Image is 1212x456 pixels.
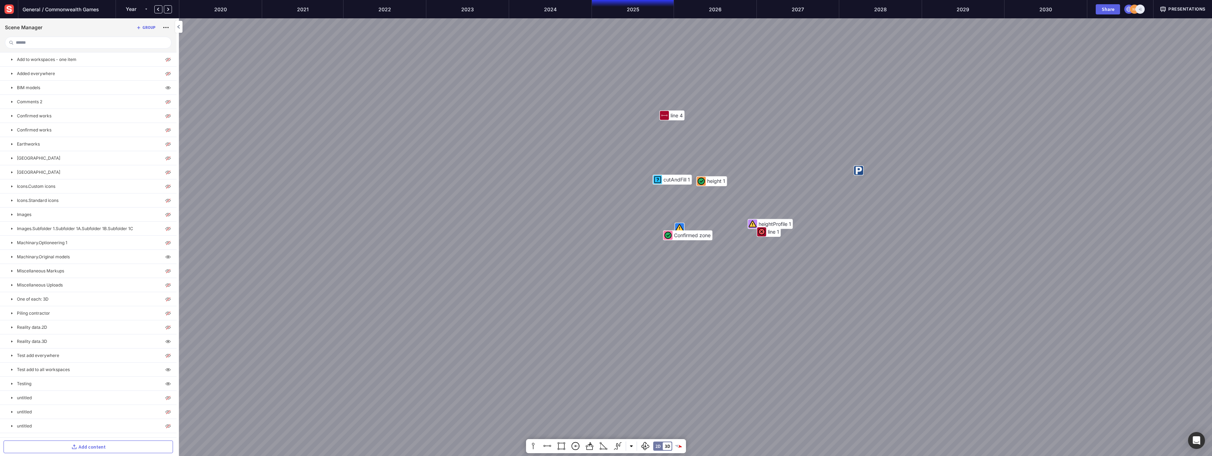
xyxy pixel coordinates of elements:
div: 2D [655,444,661,449]
button: Group [135,23,157,32]
img: visibility-off.svg [164,267,172,275]
div: Add content [79,444,106,449]
p: Reality data.3D [17,338,47,345]
div: Group [142,26,155,30]
img: visibility-on.svg [164,365,172,374]
div: Open Intercom Messenger [1188,432,1205,449]
p: One of each: 3D [17,296,49,302]
img: visibility-off.svg [164,323,172,332]
div: Share [1099,7,1117,12]
span: Presentations [1168,6,1206,12]
p: Images [17,211,31,218]
img: visibility-on.svg [164,253,172,261]
span: line 4 [670,112,683,118]
img: markup-icon-hazard.svg [748,220,757,229]
span: heightProfile 1 [759,221,791,227]
img: presentation.svg [1160,6,1166,12]
img: visibility-off.svg [164,281,172,289]
p: untitled [17,395,32,401]
img: visibility-off.svg [164,422,172,430]
p: Machinary.Original models [17,254,70,260]
img: markup-icon-problem.svg [757,227,766,236]
button: Share [1096,4,1120,14]
p: Confirmed works [17,127,51,133]
img: visibility-off.svg [164,140,172,148]
div: +1 [1136,5,1145,14]
img: fP0QlYcBOSYUtpalMBX3wOVAKEJLw8b1wAAAABJRU5ErkJggg== [854,166,863,175]
div: 3D [665,444,670,449]
p: Reality data.2D [17,324,47,331]
span: Confirmed zone [674,232,711,238]
p: Images.Subfolder 1.Subfolder 1A.Subfolder 1B.Subfolder 1C [17,226,133,232]
p: Test add everywhere [17,352,59,359]
img: visibility-off.svg [164,351,172,360]
span: cutAndFill 1 [663,177,690,183]
img: markup-icon-hazard.svg [675,223,684,232]
span: line 1 [768,229,779,235]
h1: Scene Manager [5,25,43,31]
img: visibility-off.svg [164,126,172,134]
img: visibility-on.svg [164,337,172,346]
img: visibility-off.svg [164,309,172,318]
p: Earthworks [17,141,40,147]
p: [GEOGRAPHIC_DATA] [17,155,60,161]
p: Confirmed works [17,113,51,119]
img: visibility-off.svg [164,196,172,205]
p: Icons.Custom icons [17,183,55,190]
span: Year [126,6,136,12]
img: visibility-off.svg [164,69,172,78]
p: Machinary.Optioneering 1 [17,240,67,246]
p: Miscellaneous Markups [17,268,64,274]
p: [GEOGRAPHIC_DATA] [17,169,60,175]
p: untitled [17,409,32,415]
img: markup-icon-question.svg [653,175,662,184]
img: visibility-off.svg [164,112,172,120]
p: Test add to all workspaces [17,366,70,373]
p: Piling contractor [17,310,50,316]
button: Add content [4,440,173,453]
img: visibility-on.svg [164,84,172,92]
p: Added everywhere [17,70,55,77]
p: Icons.Standard icons [17,197,58,204]
img: visibility-off.svg [164,394,172,402]
img: visibility-off.svg [164,295,172,303]
img: visibility-off.svg [164,168,172,177]
span: height 1 [707,178,725,184]
img: markup-icon-approved.svg [663,231,673,240]
img: visibility-off.svg [164,408,172,416]
img: visibility-off.svg [164,436,172,444]
img: visibility-off.svg [164,182,172,191]
img: visibility-off.svg [164,239,172,247]
span: General / Commonwealth Games [23,6,99,13]
p: untitled [17,423,32,429]
img: sensat [3,3,16,16]
p: Comments 2 [17,99,42,105]
p: untitled [17,437,32,443]
img: visibility-off.svg [164,154,172,162]
text: NK [1132,7,1137,12]
img: globe.svg [1126,6,1132,12]
p: Add to workspaces - one item [17,56,76,63]
p: BIM models [17,85,40,91]
img: markup-icon-approved.svg [697,177,706,186]
img: visibility-off.svg [164,210,172,219]
img: visibility-off.svg [164,224,172,233]
img: visibility-off.svg [164,98,172,106]
img: visibility-on.svg [164,380,172,388]
p: Miscellaneous Uploads [17,282,63,288]
img: visibility-off.svg [164,55,172,64]
p: Testing [17,381,31,387]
